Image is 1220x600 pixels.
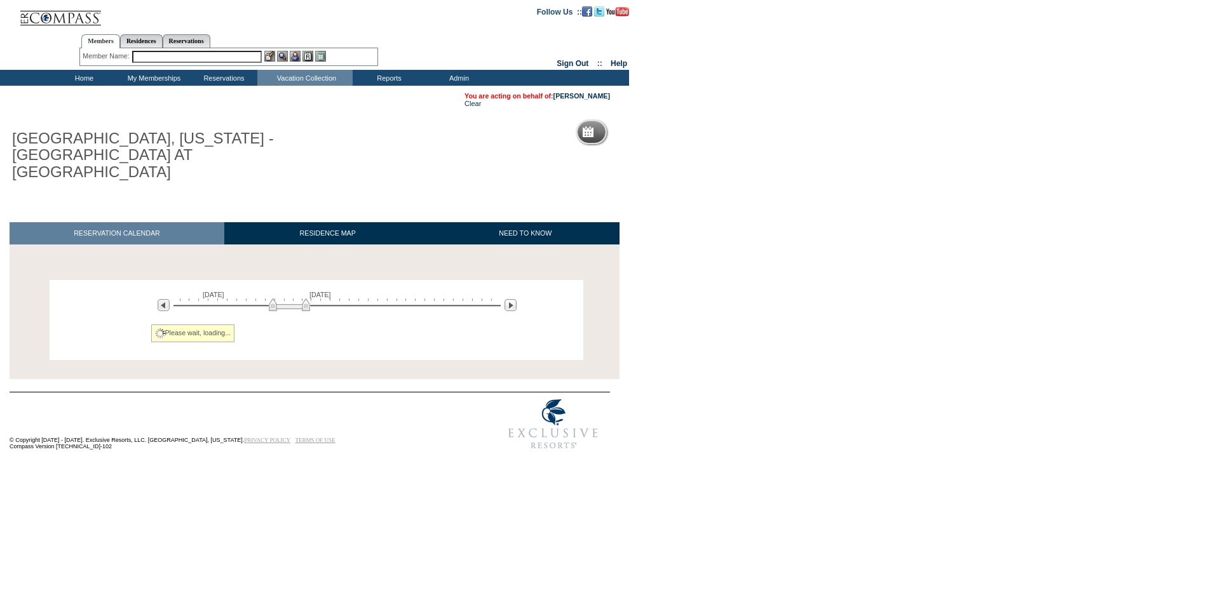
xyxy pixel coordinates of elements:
[431,222,620,244] a: NEED TO KNOW
[505,299,517,311] img: Next
[257,70,353,86] td: Vacation Collection
[151,324,235,342] div: Please wait, loading...
[120,34,163,48] a: Residences
[606,7,629,17] img: Subscribe to our YouTube Channel
[295,437,335,443] a: TERMS OF USE
[83,51,132,62] div: Member Name:
[244,437,290,443] a: PRIVACY POLICY
[599,128,696,137] h5: Reservation Calendar
[353,70,423,86] td: Reports
[611,59,627,68] a: Help
[537,6,582,17] td: Follow Us ::
[163,34,210,48] a: Reservations
[203,291,224,298] span: [DATE]
[597,59,602,68] span: ::
[557,59,588,68] a: Sign Out
[155,328,165,338] img: spinner2.gif
[118,70,187,86] td: My Memberships
[187,70,257,86] td: Reservations
[582,7,592,15] a: Become our fan on Facebook
[10,393,454,456] td: © Copyright [DATE] - [DATE]. Exclusive Resorts, LLC. [GEOGRAPHIC_DATA], [US_STATE]. Compass Versi...
[464,100,481,107] a: Clear
[10,128,294,183] h1: [GEOGRAPHIC_DATA], [US_STATE] - [GEOGRAPHIC_DATA] AT [GEOGRAPHIC_DATA]
[606,7,629,15] a: Subscribe to our YouTube Channel
[224,222,431,244] a: RESIDENCE MAP
[423,70,492,86] td: Admin
[302,51,313,62] img: Reservations
[48,70,118,86] td: Home
[10,222,224,244] a: RESERVATION CALENDAR
[290,51,301,62] img: Impersonate
[464,92,610,100] span: You are acting on behalf of:
[81,34,120,48] a: Members
[553,92,610,100] a: [PERSON_NAME]
[309,291,331,298] span: [DATE]
[277,51,288,62] img: View
[594,6,604,17] img: Follow us on Twitter
[582,6,592,17] img: Become our fan on Facebook
[594,7,604,15] a: Follow us on Twitter
[264,51,275,62] img: b_edit.gif
[315,51,326,62] img: b_calculator.gif
[158,299,170,311] img: Previous
[496,392,610,456] img: Exclusive Resorts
